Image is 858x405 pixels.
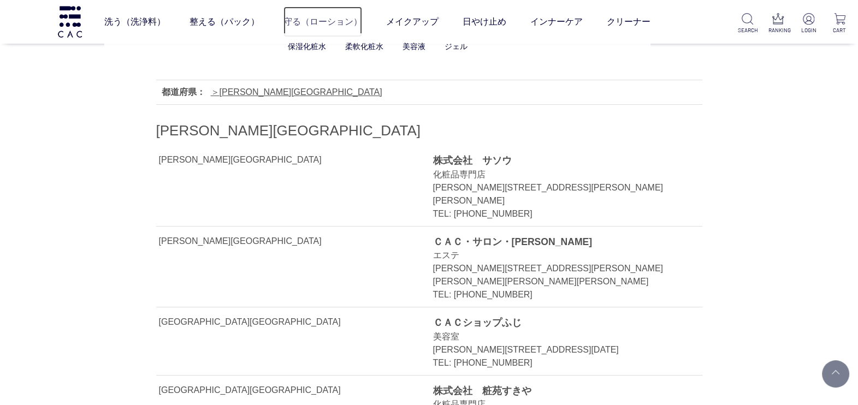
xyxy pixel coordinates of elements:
[288,42,326,51] a: 保湿化粧水
[283,7,362,37] a: 守る（ローション）
[738,13,758,34] a: SEARCH
[433,262,677,288] div: [PERSON_NAME][STREET_ADDRESS][PERSON_NAME][PERSON_NAME][PERSON_NAME][PERSON_NAME]
[433,181,677,207] div: [PERSON_NAME][STREET_ADDRESS][PERSON_NAME][PERSON_NAME]
[433,315,677,330] div: ＣＡＣショップふじ
[403,42,425,51] a: 美容液
[433,235,677,249] div: ＣＡＣ・サロン・[PERSON_NAME]
[159,153,322,166] div: [PERSON_NAME][GEOGRAPHIC_DATA]
[433,343,677,356] div: [PERSON_NAME][STREET_ADDRESS][DATE]
[104,7,165,37] a: 洗う（洗浄料）
[159,235,322,248] div: [PERSON_NAME][GEOGRAPHIC_DATA]
[830,26,849,34] p: CART
[830,13,849,34] a: CART
[211,87,382,97] a: [PERSON_NAME][GEOGRAPHIC_DATA]
[768,26,788,34] p: RANKING
[433,356,677,370] div: TEL: [PHONE_NUMBER]
[433,288,677,301] div: TEL: [PHONE_NUMBER]
[159,315,341,329] div: [GEOGRAPHIC_DATA][GEOGRAPHIC_DATA]
[162,86,205,99] div: 都道府県：
[433,207,677,221] div: TEL: [PHONE_NUMBER]
[345,42,383,51] a: 柔軟化粧水
[738,26,758,34] p: SEARCH
[445,42,468,51] a: ジェル
[463,7,506,37] a: 日やけ止め
[799,13,819,34] a: LOGIN
[433,153,677,168] div: 株式会社 サソウ
[386,7,439,37] a: メイクアップ
[433,330,677,343] div: 美容室
[433,384,677,398] div: 株式会社 粧苑すきや
[433,249,677,262] div: エステ
[768,13,788,34] a: RANKING
[530,7,583,37] a: インナーケア
[159,384,341,397] div: [GEOGRAPHIC_DATA][GEOGRAPHIC_DATA]
[433,168,677,181] div: 化粧品専門店
[56,6,84,37] img: logo
[156,121,702,140] h2: [PERSON_NAME][GEOGRAPHIC_DATA]
[190,7,259,37] a: 整える（パック）
[607,7,650,37] a: クリーナー
[799,26,819,34] p: LOGIN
